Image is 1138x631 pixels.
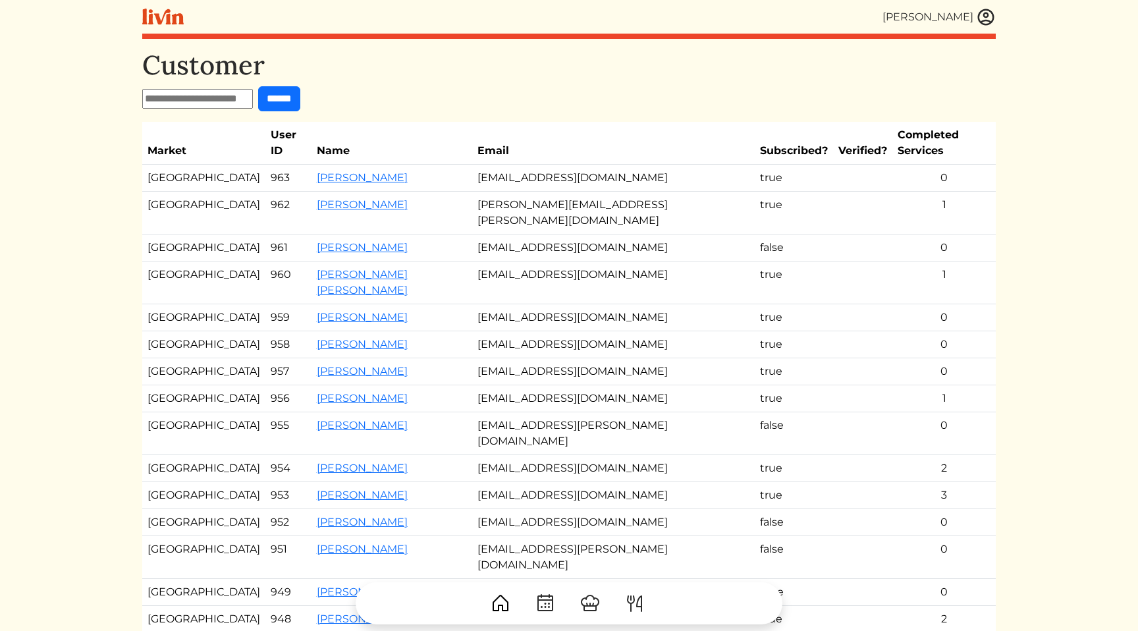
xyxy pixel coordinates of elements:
td: [GEOGRAPHIC_DATA] [142,304,265,331]
td: 961 [265,234,312,261]
td: 0 [892,165,996,192]
a: [PERSON_NAME] [PERSON_NAME] [317,268,408,296]
td: [EMAIL_ADDRESS][DOMAIN_NAME] [472,304,755,331]
td: 951 [265,536,312,579]
a: [PERSON_NAME] [317,338,408,350]
td: 960 [265,261,312,304]
a: [PERSON_NAME] [317,171,408,184]
th: Verified? [833,122,892,165]
td: [GEOGRAPHIC_DATA] [142,509,265,536]
a: [PERSON_NAME] [317,198,408,211]
td: [GEOGRAPHIC_DATA] [142,412,265,455]
td: [EMAIL_ADDRESS][DOMAIN_NAME] [472,509,755,536]
td: true [755,331,833,358]
td: false [755,412,833,455]
img: House-9bf13187bcbb5817f509fe5e7408150f90897510c4275e13d0d5fca38e0b5951.svg [490,593,511,614]
td: 1 [892,192,996,234]
td: 957 [265,358,312,385]
td: true [755,261,833,304]
td: [EMAIL_ADDRESS][DOMAIN_NAME] [472,455,755,482]
td: [GEOGRAPHIC_DATA] [142,482,265,509]
td: 959 [265,304,312,331]
img: ChefHat-a374fb509e4f37eb0702ca99f5f64f3b6956810f32a249b33092029f8484b388.svg [580,593,601,614]
td: false [755,536,833,579]
td: 958 [265,331,312,358]
a: [PERSON_NAME] [317,462,408,474]
img: ForkKnife-55491504ffdb50bab0c1e09e7649658475375261d09fd45db06cec23bce548bf.svg [624,593,645,614]
td: 953 [265,482,312,509]
th: User ID [265,122,312,165]
th: Email [472,122,755,165]
td: [GEOGRAPHIC_DATA] [142,331,265,358]
th: Market [142,122,265,165]
td: true [755,192,833,234]
td: [EMAIL_ADDRESS][PERSON_NAME][DOMAIN_NAME] [472,536,755,579]
td: 1 [892,261,996,304]
td: 0 [892,358,996,385]
td: 1 [892,385,996,412]
td: 2 [892,455,996,482]
td: 0 [892,509,996,536]
td: [EMAIL_ADDRESS][DOMAIN_NAME] [472,234,755,261]
img: livin-logo-a0d97d1a881af30f6274990eb6222085a2533c92bbd1e4f22c21b4f0d0e3210c.svg [142,9,184,25]
td: true [755,385,833,412]
td: true [755,358,833,385]
td: [EMAIL_ADDRESS][DOMAIN_NAME] [472,331,755,358]
td: [EMAIL_ADDRESS][DOMAIN_NAME] [472,261,755,304]
td: true [755,165,833,192]
td: 956 [265,385,312,412]
td: 963 [265,165,312,192]
td: 0 [892,331,996,358]
td: 962 [265,192,312,234]
td: 0 [892,412,996,455]
td: [EMAIL_ADDRESS][DOMAIN_NAME] [472,358,755,385]
td: true [755,482,833,509]
td: [EMAIL_ADDRESS][DOMAIN_NAME] [472,165,755,192]
td: true [755,304,833,331]
a: [PERSON_NAME] [317,543,408,555]
td: true [755,455,833,482]
a: [PERSON_NAME] [317,241,408,254]
td: 952 [265,509,312,536]
a: [PERSON_NAME] [317,419,408,431]
td: [EMAIL_ADDRESS][DOMAIN_NAME] [472,482,755,509]
td: 0 [892,234,996,261]
td: 0 [892,536,996,579]
a: [PERSON_NAME] [317,489,408,501]
td: [PERSON_NAME][EMAIL_ADDRESS][PERSON_NAME][DOMAIN_NAME] [472,192,755,234]
td: [GEOGRAPHIC_DATA] [142,192,265,234]
td: [GEOGRAPHIC_DATA] [142,536,265,579]
td: [EMAIL_ADDRESS][PERSON_NAME][DOMAIN_NAME] [472,412,755,455]
a: [PERSON_NAME] [317,311,408,323]
a: [PERSON_NAME] [317,365,408,377]
td: false [755,234,833,261]
td: 0 [892,304,996,331]
td: false [755,509,833,536]
h1: Customer [142,49,996,81]
td: [GEOGRAPHIC_DATA] [142,358,265,385]
th: Subscribed? [755,122,833,165]
td: 3 [892,482,996,509]
a: [PERSON_NAME] [317,392,408,404]
td: [GEOGRAPHIC_DATA] [142,165,265,192]
div: [PERSON_NAME] [882,9,973,25]
th: Name [312,122,472,165]
td: [GEOGRAPHIC_DATA] [142,234,265,261]
img: user_account-e6e16d2ec92f44fc35f99ef0dc9cddf60790bfa021a6ecb1c896eb5d2907b31c.svg [976,7,996,27]
th: Completed Services [892,122,996,165]
td: [GEOGRAPHIC_DATA] [142,455,265,482]
img: CalendarDots-5bcf9d9080389f2a281d69619e1c85352834be518fbc73d9501aef674afc0d57.svg [535,593,556,614]
a: [PERSON_NAME] [317,516,408,528]
td: [GEOGRAPHIC_DATA] [142,261,265,304]
td: [GEOGRAPHIC_DATA] [142,385,265,412]
td: 954 [265,455,312,482]
td: [EMAIL_ADDRESS][DOMAIN_NAME] [472,385,755,412]
td: 955 [265,412,312,455]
